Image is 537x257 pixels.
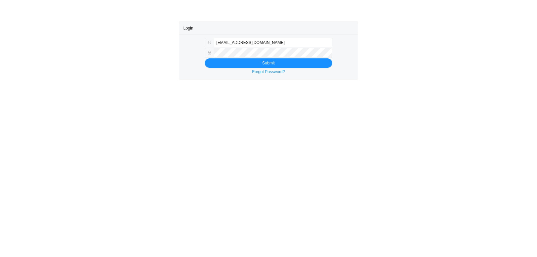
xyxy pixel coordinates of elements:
button: Submit [205,58,332,68]
span: Submit [262,60,275,66]
input: Email [214,38,332,47]
div: Login [183,22,353,34]
span: user [207,41,211,45]
span: lock [207,51,211,55]
a: Forgot Password? [252,69,285,74]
